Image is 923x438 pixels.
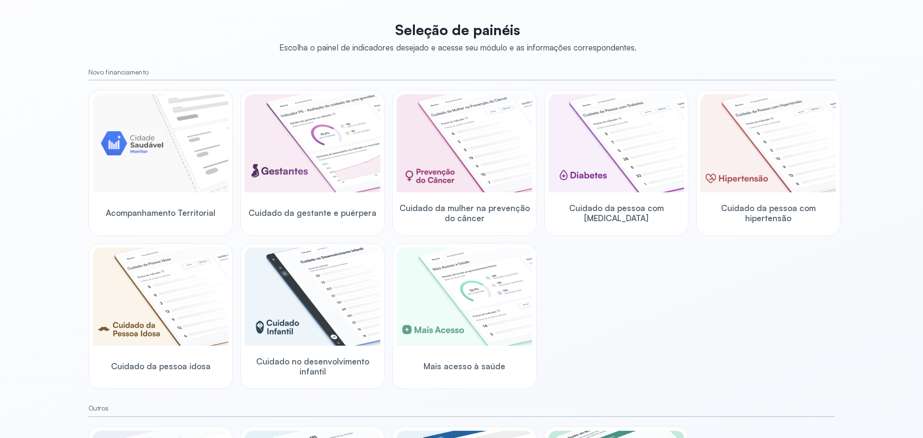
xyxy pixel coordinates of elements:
span: Cuidado da mulher na prevenção do câncer [397,203,532,224]
img: hypertension.png [700,94,836,192]
img: child-development.png [245,248,380,346]
span: Mais acesso à saúde [424,361,505,371]
span: Acompanhamento Territorial [106,208,215,218]
p: Seleção de painéis [279,21,636,38]
span: Cuidado da gestante e puérpera [249,208,376,218]
small: Outros [88,404,835,413]
img: placeholder-module-ilustration.png [93,94,228,192]
small: Novo financiamento [88,68,835,76]
span: Cuidado da pessoa com hipertensão [700,203,836,224]
span: Cuidado da pessoa idosa [111,361,211,371]
div: Escolha o painel de indicadores desejado e acesse seu módulo e as informações correspondentes. [279,42,636,52]
span: Cuidado da pessoa com [MEDICAL_DATA] [549,203,684,224]
img: diabetics.png [549,94,684,192]
img: healthcare-greater-access.png [397,248,532,346]
img: elderly.png [93,248,228,346]
img: pregnants.png [245,94,380,192]
span: Cuidado no desenvolvimento infantil [245,356,380,377]
img: woman-cancer-prevention-care.png [397,94,532,192]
